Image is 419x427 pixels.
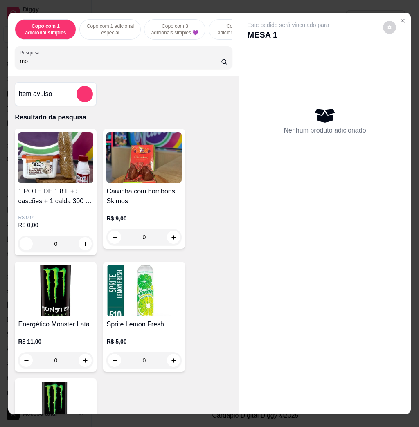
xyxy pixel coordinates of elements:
h4: 1 POTE DE 1.8 L + 5 cascões + 1 calda 300 g de morango💜 [18,187,93,206]
button: decrease-product-quantity [383,21,396,34]
img: product-image [106,132,182,183]
p: MESA 1 [248,29,329,40]
p: Copo com 1 adicional simples [22,23,69,36]
button: increase-product-quantity [167,231,180,244]
p: Copo com 1 adicional especial [86,23,134,36]
p: Copo com 3 adicionais simples 💜 [151,23,198,36]
p: R$ 9,00 [106,214,182,222]
button: add-separate-item [77,86,93,102]
img: product-image [18,265,93,316]
h4: Sprite Lemon Fresh [106,319,182,329]
button: decrease-product-quantity [108,354,121,367]
label: Pesquisa [20,49,43,56]
p: Resultado da pesquisa [15,112,232,122]
p: Copo com 2 adicionais simples e 1 especial💜 [216,23,263,36]
button: increase-product-quantity [79,354,92,367]
h4: Item avulso [18,89,52,99]
button: decrease-product-quantity [108,231,121,244]
input: Pesquisa [20,57,221,65]
p: Este pedido será vinculado para [248,21,329,29]
h4: Energético Monster Lata [18,319,93,329]
button: Close [396,14,409,27]
p: Nenhum produto adicionado [284,126,366,135]
p: R$ 0,00 [18,221,93,229]
p: R$ 11,00 [18,337,93,346]
img: product-image [18,132,93,183]
p: R$ 5,00 [106,337,182,346]
img: product-image [106,265,182,316]
h4: Caixinha com bombons Skimos [106,187,182,206]
p: R$ 0,01 [18,214,93,221]
button: decrease-product-quantity [20,354,33,367]
button: increase-product-quantity [167,354,180,367]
